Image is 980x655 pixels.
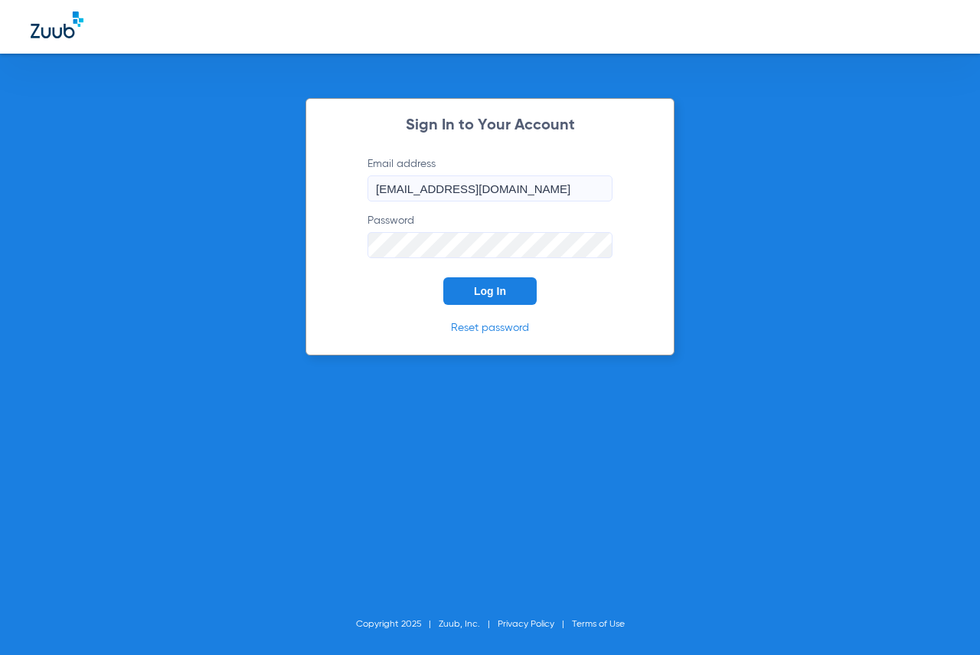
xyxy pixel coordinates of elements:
[443,277,537,305] button: Log In
[903,581,980,655] iframe: Chat Widget
[31,11,83,38] img: Zuub Logo
[367,156,612,201] label: Email address
[474,285,506,297] span: Log In
[367,175,612,201] input: Email address
[356,617,439,632] li: Copyright 2025
[345,118,635,133] h2: Sign In to Your Account
[451,323,529,333] a: Reset password
[367,232,612,258] input: Password
[572,620,625,629] a: Terms of Use
[498,620,554,629] a: Privacy Policy
[439,617,498,632] li: Zuub, Inc.
[367,213,612,258] label: Password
